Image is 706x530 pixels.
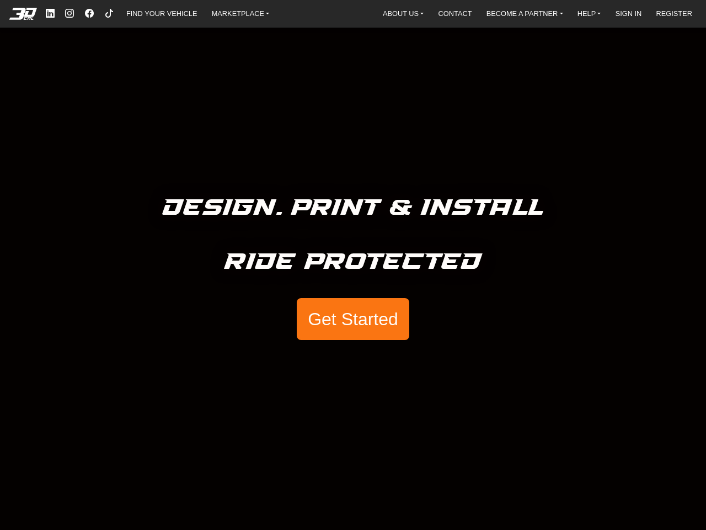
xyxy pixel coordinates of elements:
a: SIGN IN [611,6,646,22]
a: HELP [573,6,606,22]
a: REGISTER [651,6,696,22]
a: FIND YOUR VEHICLE [122,6,201,22]
a: MARKETPLACE [207,6,274,22]
a: ABOUT US [378,6,428,22]
a: CONTACT [434,6,477,22]
h5: Design. Print & Install [163,190,544,226]
h5: Ride Protected [224,244,482,280]
a: BECOME A PARTNER [482,6,568,22]
button: Get Started [297,298,409,340]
